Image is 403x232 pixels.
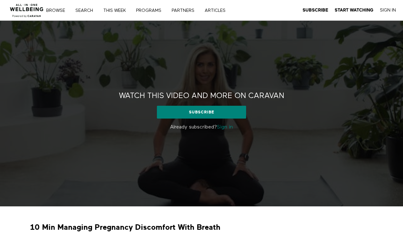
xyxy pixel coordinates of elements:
[202,8,232,13] a: ARTICLES
[119,91,284,101] h2: Watch this video and more on CARAVAN
[303,8,328,12] strong: Subscribe
[44,8,72,13] a: Browse
[109,123,294,131] p: Already subscribed?
[169,8,201,13] a: PARTNERS
[51,7,239,13] nav: Primary
[134,8,168,13] a: PROGRAMS
[303,7,328,13] a: Subscribe
[73,8,100,13] a: Search
[335,7,373,13] a: Start Watching
[101,8,133,13] a: THIS WEEK
[217,125,233,130] a: Sign in
[335,8,373,12] strong: Start Watching
[157,106,246,119] a: Subscribe
[380,7,396,13] a: Sign In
